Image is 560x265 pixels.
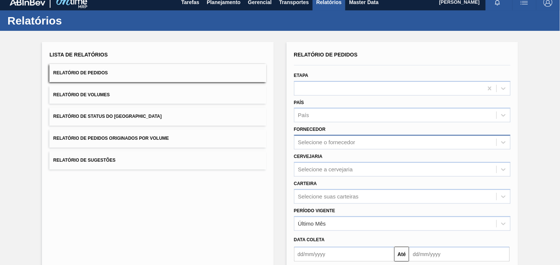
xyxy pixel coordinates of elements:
div: Último Mês [298,220,326,227]
input: dd/mm/yyyy [409,247,510,262]
span: Relatório de Pedidos [294,52,358,58]
span: Relatório de Pedidos [53,70,108,75]
label: País [294,100,304,105]
label: Período Vigente [294,208,335,213]
span: Relatório de Sugestões [53,158,115,163]
span: Relatório de Status do [GEOGRAPHIC_DATA] [53,114,162,119]
span: Data coleta [294,237,325,242]
label: Cervejaria [294,154,323,159]
button: Relatório de Volumes [49,86,266,104]
div: Selecione suas carteiras [298,193,359,200]
span: Relatório de Pedidos Originados por Volume [53,136,169,141]
button: Relatório de Pedidos Originados por Volume [49,129,266,148]
div: Selecione o fornecedor [298,139,355,146]
label: Carteira [294,181,317,186]
span: Relatório de Volumes [53,92,110,97]
button: Relatório de Pedidos [49,64,266,82]
button: Até [394,247,409,262]
button: Relatório de Sugestões [49,151,266,169]
input: dd/mm/yyyy [294,247,395,262]
label: Etapa [294,73,309,78]
div: País [298,112,309,119]
span: Lista de Relatórios [49,52,108,58]
div: Selecione a cervejaria [298,166,353,172]
h1: Relatórios [7,16,139,25]
label: Fornecedor [294,127,326,132]
button: Relatório de Status do [GEOGRAPHIC_DATA] [49,107,266,126]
